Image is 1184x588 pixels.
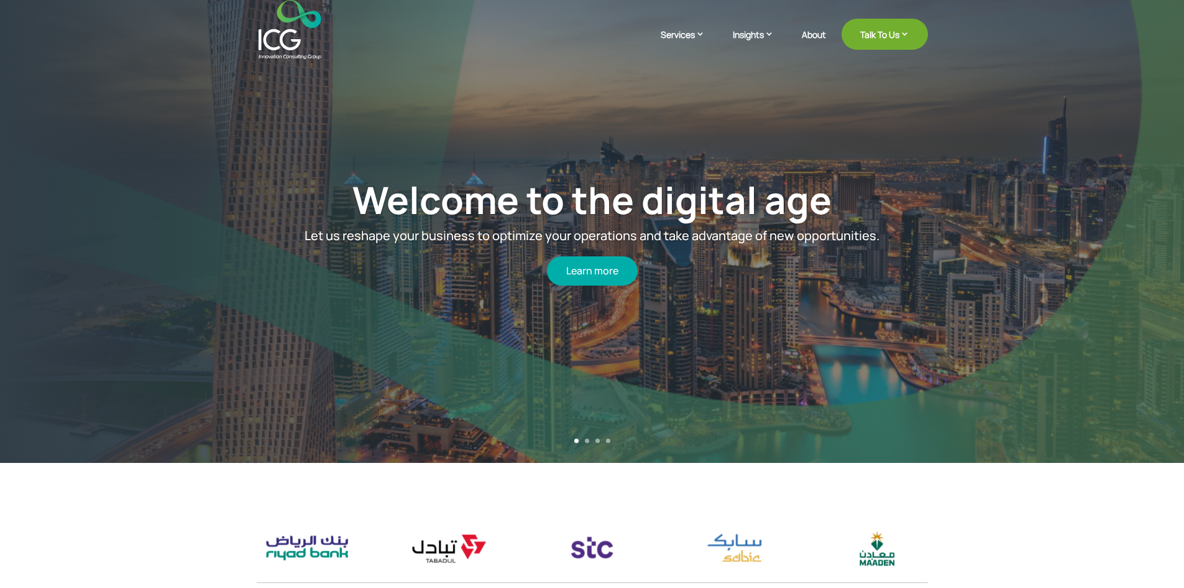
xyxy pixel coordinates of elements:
[399,527,500,569] div: 6 / 17
[305,228,879,245] span: Let us reshape your business to optimize your operations and take advantage of new opportunities.
[595,439,600,443] a: 3
[842,19,928,50] a: Talk To Us
[256,527,357,569] img: riyad bank
[802,30,826,59] a: About
[684,526,785,569] img: sabic logo
[684,526,785,569] div: 8 / 17
[606,439,610,443] a: 4
[1122,528,1184,588] iframe: Chat Widget
[826,527,927,569] img: maaden logo
[585,439,589,443] a: 2
[399,527,500,569] img: tabadul logo
[256,527,357,569] div: 5 / 17
[352,175,832,226] a: Welcome to the digital age
[541,527,643,569] div: 7 / 17
[733,28,786,59] a: Insights
[574,439,579,443] a: 1
[826,527,927,569] div: 9 / 17
[547,256,638,286] a: Learn more
[541,527,643,569] img: stc logo
[661,28,717,59] a: Services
